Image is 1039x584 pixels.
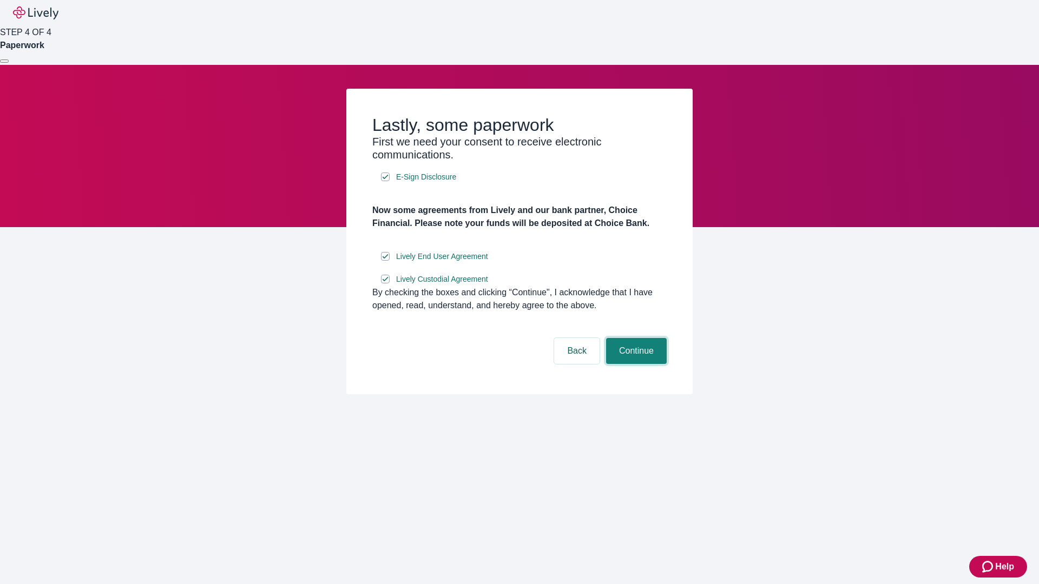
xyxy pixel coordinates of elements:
a: e-sign disclosure document [394,170,458,184]
span: E-Sign Disclosure [396,171,456,183]
span: Lively Custodial Agreement [396,274,488,285]
a: e-sign disclosure document [394,250,490,263]
img: Lively [13,6,58,19]
button: Continue [606,338,667,364]
button: Back [554,338,600,364]
a: e-sign disclosure document [394,273,490,286]
span: Lively End User Agreement [396,251,488,262]
h2: Lastly, some paperwork [372,115,667,135]
button: Zendesk support iconHelp [969,556,1027,578]
div: By checking the boxes and clicking “Continue", I acknowledge that I have opened, read, understand... [372,286,667,312]
svg: Zendesk support icon [982,560,995,573]
h3: First we need your consent to receive electronic communications. [372,135,667,161]
h4: Now some agreements from Lively and our bank partner, Choice Financial. Please note your funds wi... [372,204,667,230]
span: Help [995,560,1014,573]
